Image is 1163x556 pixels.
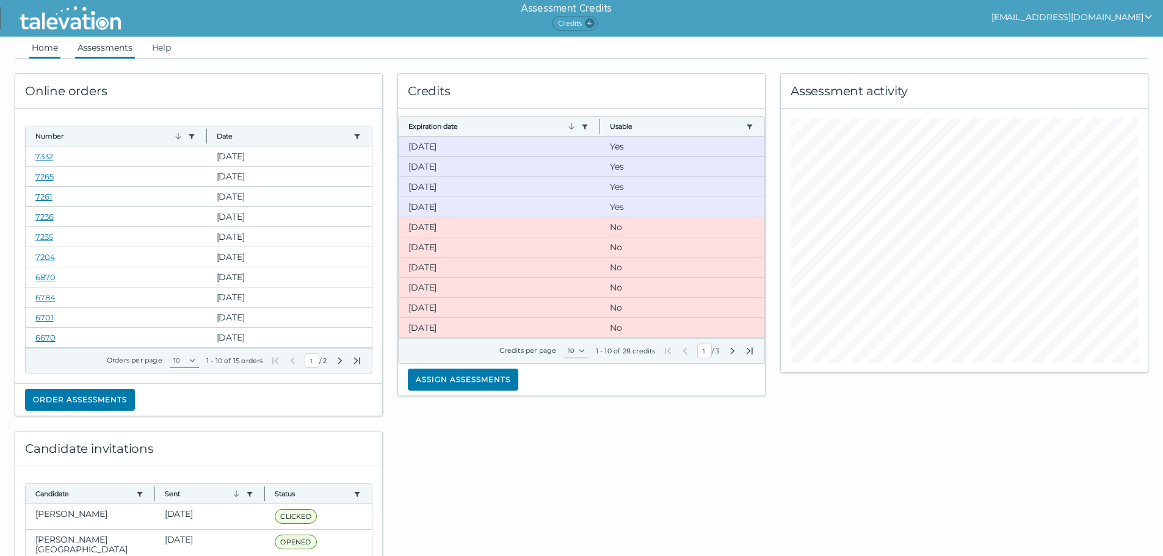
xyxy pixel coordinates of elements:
[585,18,595,28] span: 4
[399,318,600,338] clr-dg-cell: [DATE]
[35,252,56,262] a: 7204
[352,356,362,366] button: Last Page
[35,151,53,161] a: 7332
[261,480,269,507] button: Column resize handle
[408,121,576,131] button: Expiration date
[680,346,690,356] button: Previous Page
[399,197,600,217] clr-dg-cell: [DATE]
[275,535,316,549] span: OPENED
[155,504,266,529] clr-dg-cell: [DATE]
[75,37,135,59] a: Assessments
[499,346,556,355] label: Credits per page
[150,37,174,59] a: Help
[600,197,764,217] clr-dg-cell: Yes
[35,489,131,499] button: Candidate
[15,3,126,34] img: Talevation_Logo_Transparent_white.png
[745,346,755,356] button: Last Page
[26,504,155,529] clr-dg-cell: [PERSON_NAME]
[288,356,297,366] button: Previous Page
[217,131,349,141] button: Date
[398,74,765,109] div: Credits
[663,346,673,356] button: First Page
[35,171,54,181] a: 7265
[275,509,316,524] span: CLICKED
[600,217,764,237] clr-dg-cell: No
[600,298,764,317] clr-dg-cell: No
[207,287,372,307] clr-dg-cell: [DATE]
[35,192,53,201] a: 7261
[15,431,382,466] div: Candidate invitations
[305,353,319,368] input: Current Page
[596,346,656,356] div: 1 - 10 of 28 credits
[151,480,159,507] button: Column resize handle
[600,177,764,197] clr-dg-cell: Yes
[553,16,597,31] span: Credits
[165,489,242,499] button: Sent
[399,137,600,156] clr-dg-cell: [DATE]
[714,346,720,356] span: Total Pages
[207,308,372,327] clr-dg-cell: [DATE]
[610,121,741,131] button: Usable
[399,278,600,297] clr-dg-cell: [DATE]
[15,74,382,109] div: Online orders
[408,369,518,391] button: Assign assessments
[991,10,1153,24] button: show user actions
[399,258,600,277] clr-dg-cell: [DATE]
[697,344,712,358] input: Current Page
[275,489,349,499] button: Status
[207,227,372,247] clr-dg-cell: [DATE]
[35,312,54,322] a: 6701
[29,37,60,59] a: Home
[600,258,764,277] clr-dg-cell: No
[35,292,56,302] a: 6784
[207,207,372,226] clr-dg-cell: [DATE]
[207,267,372,287] clr-dg-cell: [DATE]
[207,146,372,166] clr-dg-cell: [DATE]
[663,344,755,358] div: /
[399,157,600,176] clr-dg-cell: [DATE]
[35,272,56,282] a: 6870
[206,356,263,366] div: 1 - 10 of 15 orders
[399,217,600,237] clr-dg-cell: [DATE]
[600,237,764,257] clr-dg-cell: No
[728,346,737,356] button: Next Page
[399,237,600,257] clr-dg-cell: [DATE]
[600,157,764,176] clr-dg-cell: Yes
[207,247,372,267] clr-dg-cell: [DATE]
[270,353,362,368] div: /
[335,356,345,366] button: Next Page
[521,1,612,16] h6: Assessment Credits
[270,356,280,366] button: First Page
[207,187,372,206] clr-dg-cell: [DATE]
[107,356,162,364] label: Orders per page
[596,113,604,139] button: Column resize handle
[35,212,54,222] a: 7236
[781,74,1148,109] div: Assessment activity
[207,328,372,347] clr-dg-cell: [DATE]
[399,298,600,317] clr-dg-cell: [DATE]
[203,123,211,149] button: Column resize handle
[600,137,764,156] clr-dg-cell: Yes
[35,232,53,242] a: 7235
[207,167,372,186] clr-dg-cell: [DATE]
[600,278,764,297] clr-dg-cell: No
[35,131,183,141] button: Number
[322,356,328,366] span: Total Pages
[399,177,600,197] clr-dg-cell: [DATE]
[25,389,135,411] button: Order assessments
[35,333,56,342] a: 6670
[600,318,764,338] clr-dg-cell: No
